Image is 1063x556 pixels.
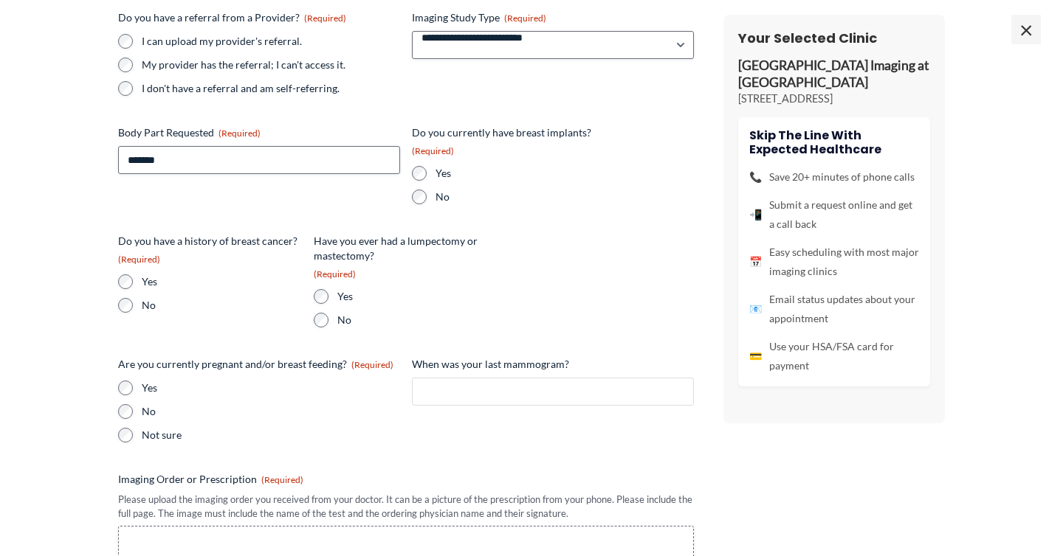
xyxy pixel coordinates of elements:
label: Yes [142,380,400,395]
label: No [142,298,302,313]
legend: Do you currently have breast implants? [412,125,596,157]
h3: Your Selected Clinic [738,29,930,46]
span: (Required) [412,145,454,156]
label: Imaging Study Type [412,10,694,25]
p: [GEOGRAPHIC_DATA] Imaging at [GEOGRAPHIC_DATA] [738,58,930,91]
legend: Have you ever had a lumpectomy or mastectomy? [314,234,498,280]
span: (Required) [304,13,346,24]
span: (Required) [504,13,546,24]
h4: Skip the line with Expected Healthcare [749,128,919,156]
label: My provider has the referral; I can't access it. [142,58,400,72]
label: I don't have a referral and am self-referring. [142,81,400,96]
legend: Do you have a referral from a Provider? [118,10,346,25]
legend: Do you have a history of breast cancer? [118,234,302,265]
span: (Required) [219,128,261,139]
label: No [142,404,400,419]
span: 📧 [749,299,762,319]
label: Yes [142,274,302,289]
span: (Required) [351,359,393,370]
label: Body Part Requested [118,125,400,140]
span: (Required) [261,474,303,485]
span: 📲 [749,205,762,224]
span: 📅 [749,252,762,271]
li: Easy scheduling with most major imaging clinics [749,243,919,281]
li: Submit a request online and get a call back [749,195,919,234]
label: No [436,190,596,204]
span: 💳 [749,347,762,366]
label: Not sure [142,428,400,442]
label: When was your last mammogram? [412,357,694,372]
legend: Are you currently pregnant and/or breast feeding? [118,357,393,372]
label: No [337,313,498,327]
span: (Required) [314,268,356,279]
span: × [1011,15,1041,44]
label: Yes [436,166,596,181]
li: Email status updates about your appointment [749,290,919,328]
span: (Required) [118,254,160,265]
label: Yes [337,289,498,304]
p: [STREET_ADDRESS] [738,91,930,106]
div: Please upload the imaging order you received from your doctor. It can be a picture of the prescri... [118,493,694,520]
li: Use your HSA/FSA card for payment [749,337,919,375]
span: 📞 [749,167,762,187]
li: Save 20+ minutes of phone calls [749,167,919,187]
label: I can upload my provider's referral. [142,34,400,49]
label: Imaging Order or Prescription [118,472,694,487]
